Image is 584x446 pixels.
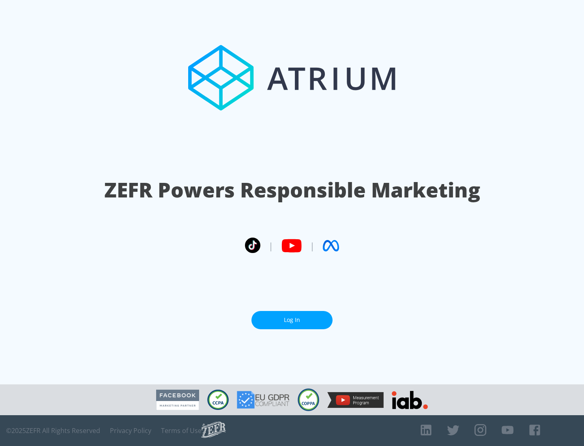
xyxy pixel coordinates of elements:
img: Facebook Marketing Partner [156,390,199,410]
span: | [310,240,315,252]
a: Terms of Use [161,427,202,435]
a: Privacy Policy [110,427,151,435]
img: IAB [392,391,428,409]
img: GDPR Compliant [237,391,290,409]
span: | [268,240,273,252]
span: © 2025 ZEFR All Rights Reserved [6,427,100,435]
img: COPPA Compliant [298,388,319,411]
img: YouTube Measurement Program [327,392,384,408]
img: CCPA Compliant [207,390,229,410]
h1: ZEFR Powers Responsible Marketing [104,176,480,204]
a: Log In [251,311,333,329]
